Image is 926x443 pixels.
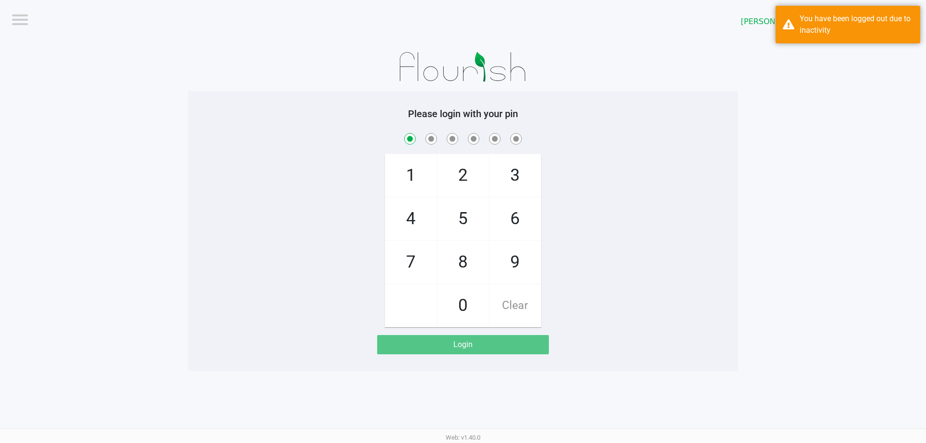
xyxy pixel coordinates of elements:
span: Web: v1.40.0 [446,434,480,441]
span: 8 [437,241,489,283]
span: 1 [385,154,436,197]
span: 7 [385,241,436,283]
span: [PERSON_NAME][GEOGRAPHIC_DATA] [741,16,831,27]
span: Clear [490,284,541,327]
span: 4 [385,198,436,240]
span: 9 [490,241,541,283]
div: You have been logged out due to inactivity [800,13,913,36]
span: 5 [437,198,489,240]
span: 2 [437,154,489,197]
span: 3 [490,154,541,197]
span: 6 [490,198,541,240]
span: 0 [437,284,489,327]
h5: Please login with your pin [195,108,731,120]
